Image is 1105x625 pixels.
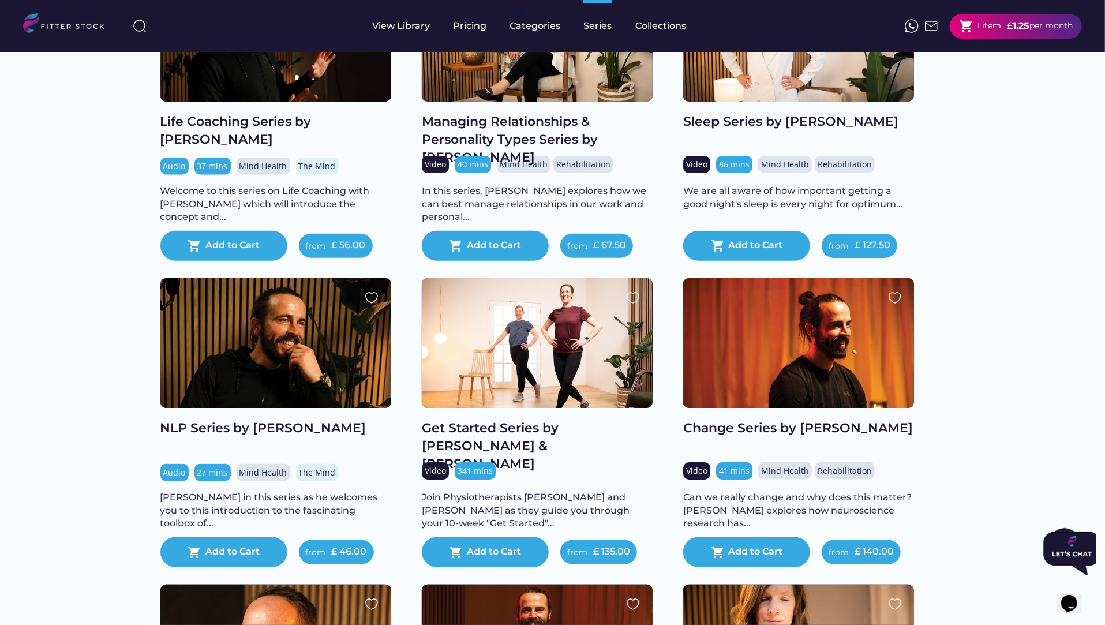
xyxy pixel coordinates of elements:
div: £ 140.00 [855,545,894,558]
div: Mind Health [761,465,809,477]
div: Audio [163,467,186,478]
div: Change Series by [PERSON_NAME] [683,420,914,437]
div: from [567,547,587,559]
div: 41 mins [719,465,750,477]
div: Video [686,159,707,170]
div: fvck [510,6,525,17]
button: shopping_cart [449,545,463,559]
img: heart.svg [888,597,902,611]
div: 86 mins [719,159,750,170]
iframe: chat widget [1057,579,1093,613]
div: Rehabilitation [818,465,872,477]
div: Categories [510,20,560,32]
div: from [567,241,587,252]
div: Managing Relationships & Personality Types Series by [PERSON_NAME] [422,113,653,166]
div: Sleep Series by [PERSON_NAME] [683,113,914,131]
div: Get Started Series by [PERSON_NAME] & [PERSON_NAME] [422,420,653,473]
div: Rehabilitation [818,159,872,170]
div: per month [1029,20,1073,32]
div: We are all aware of how important getting a good night's sleep is every night for optimum... [683,185,914,211]
img: LOGO.svg [23,13,114,36]
div: from [306,241,326,252]
div: Mind Health [500,159,548,170]
div: Video [686,465,707,477]
div: from [829,547,849,559]
div: 341 mins [458,465,493,477]
div: from [829,241,849,252]
div: Welcome to this series on Life Coaching with [PERSON_NAME] which will introduce the concept and... [160,185,391,223]
div: £ [1007,20,1013,32]
div: In this series, [PERSON_NAME] explores how we can best manage relationships in our work and perso... [422,185,653,223]
div: 40 mins [458,159,488,170]
div: Can we really change and why does this matter? [PERSON_NAME] explores how neuroscience research h... [683,491,914,530]
div: Life Coaching Series by [PERSON_NAME] [160,113,391,149]
div: Add to Cart [729,239,783,253]
button: shopping_cart [188,545,201,559]
img: heart.svg [626,597,640,611]
div: Add to Cart [729,545,783,559]
div: Add to Cart [205,239,260,253]
div: Mind Health [761,159,809,170]
img: heart.svg [626,291,640,305]
div: Rehabilitation [556,159,610,170]
div: Mind Health [239,467,287,478]
div: £ 46.00 [332,545,367,558]
button: shopping_cart [188,239,201,253]
div: £ 135.00 [593,545,630,558]
div: Add to Cart [467,545,521,559]
img: heart.svg [365,291,379,305]
div: Mind Health [239,160,287,172]
button: shopping_cart [959,19,973,33]
button: shopping_cart [711,545,725,559]
div: 27 mins [197,467,228,478]
div: The Mind [299,467,336,478]
div: Series [583,20,612,32]
img: search-normal%203.svg [133,19,147,33]
img: Chat attention grabber [5,5,62,48]
div: 1 item [977,20,1001,32]
div: View Library [372,20,430,32]
div: £ 67.50 [593,239,626,252]
img: meteor-icons_whatsapp%20%281%29.svg [905,19,919,33]
div: £ 56.00 [332,239,366,252]
button: shopping_cart [449,239,463,253]
div: Video [425,159,446,170]
div: [PERSON_NAME] in this series as he welcomes you to this introduction to the fascinating toolbox o... [160,491,391,530]
div: from [306,547,326,559]
img: heart.svg [888,291,902,305]
div: The Mind [299,160,336,172]
div: Pricing [453,20,486,32]
div: Audio [163,160,186,172]
div: £ 127.50 [855,239,890,252]
div: NLP Series by [PERSON_NAME] [160,420,391,437]
div: Add to Cart [467,239,521,253]
img: heart.svg [365,597,379,611]
iframe: chat widget [1039,527,1096,580]
div: Join Physiotherapists [PERSON_NAME] and [PERSON_NAME] as they guide you through your 10-week "Get... [422,491,653,530]
button: shopping_cart [711,239,725,253]
div: Add to Cart [205,545,260,559]
div: Video [425,465,446,477]
div: 37 mins [197,160,228,172]
strong: 1.25 [1013,20,1029,31]
div: Collections [635,20,686,32]
img: Frame%2051.svg [924,19,938,33]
